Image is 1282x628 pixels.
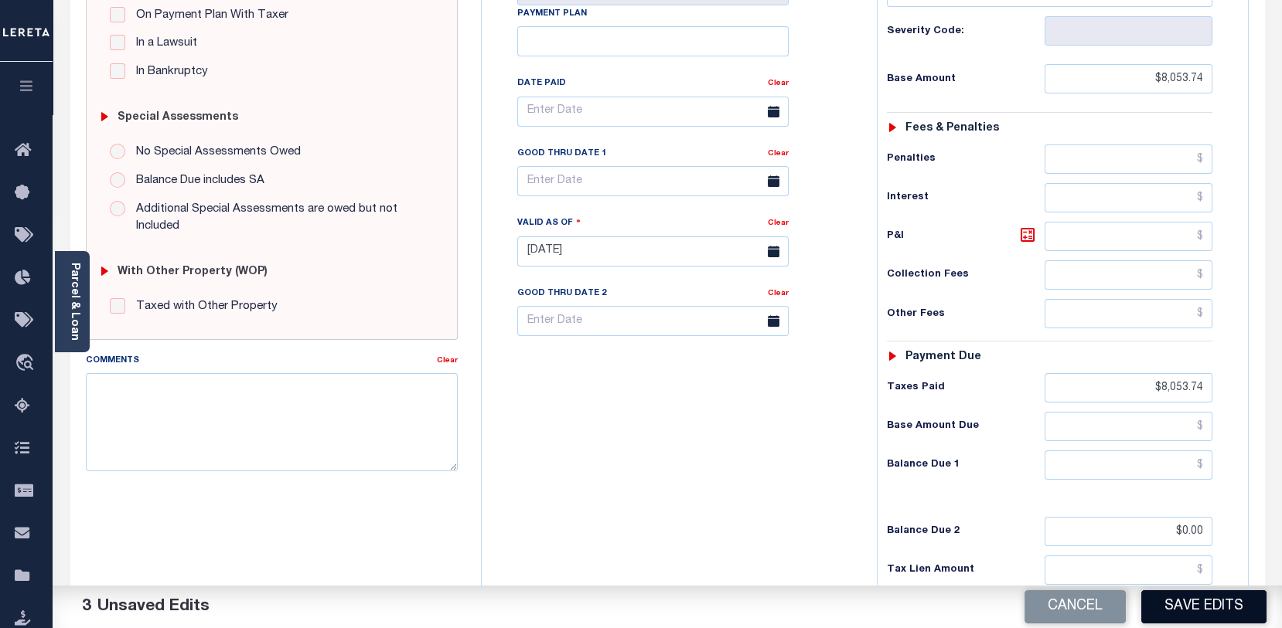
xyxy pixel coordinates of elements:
button: Save Edits [1141,590,1267,623]
label: In a Lawsuit [128,35,197,53]
button: Cancel [1025,590,1126,623]
h6: Other Fees [887,308,1045,321]
h6: with Other Property (WOP) [118,266,268,279]
input: Enter Date [517,166,789,196]
h6: Tax Lien Amount [887,564,1045,576]
h6: Taxes Paid [887,382,1045,394]
h6: Balance Due 1 [887,459,1045,471]
input: $ [1045,222,1213,251]
input: $ [1045,517,1213,546]
label: Comments [86,355,139,368]
a: Clear [768,290,789,297]
label: Valid as Of [517,216,581,230]
span: 3 [82,599,91,615]
i: travel_explore [15,354,39,374]
h6: Interest [887,192,1045,204]
h6: Collection Fees [887,269,1045,281]
input: $ [1045,412,1213,441]
input: $ [1045,299,1213,328]
a: Parcel & Loan [69,263,80,341]
label: In Bankruptcy [128,63,208,81]
input: Enter Date [517,236,789,266]
label: Good Thru Date 1 [517,148,606,161]
input: $ [1045,555,1213,585]
h6: Penalties [887,153,1045,165]
h6: Base Amount Due [887,420,1045,433]
h6: P&I [887,226,1045,247]
a: Clear [437,357,458,365]
label: No Special Assessments Owed [128,144,301,161]
input: Enter Date [517,306,789,336]
label: Good Thru Date 2 [517,287,606,300]
a: Clear [768,219,789,227]
label: Balance Due includes SA [128,172,264,190]
h6: Payment due [905,351,981,364]
h6: Severity Code: [887,25,1045,38]
input: $ [1045,373,1213,402]
h6: Fees & Penalties [905,122,999,135]
input: $ [1045,144,1213,174]
label: Date Paid [517,77,566,90]
label: Additional Special Assessments are owed but not Included [128,201,434,236]
span: Unsaved Edits [97,599,210,615]
h6: Balance Due 2 [887,525,1045,538]
label: Payment Plan [517,8,587,21]
input: $ [1045,183,1213,212]
label: Taxed with Other Property [128,298,278,316]
a: Clear [768,150,789,158]
h6: Base Amount [887,73,1045,86]
input: Enter Date [517,97,789,127]
input: $ [1045,450,1213,480]
a: Clear [768,80,789,87]
input: $ [1045,64,1213,93]
input: $ [1045,260,1213,290]
h6: Special Assessments [118,111,238,124]
label: On Payment Plan With Taxer [128,7,288,25]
